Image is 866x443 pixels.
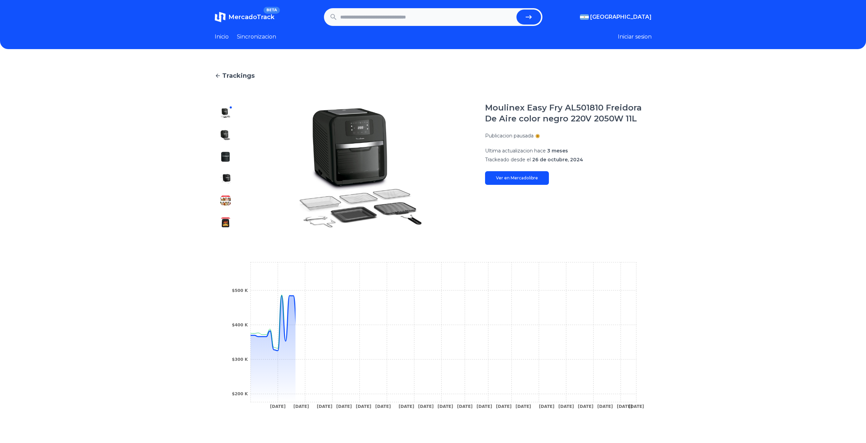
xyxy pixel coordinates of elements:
span: Trackeado desde el [485,157,531,163]
a: Inicio [215,33,229,41]
img: Moulinex Easy Fry AL501810 Freidora De Aire color negro 220V 2050W 11L [220,151,231,162]
tspan: [DATE] [437,404,453,409]
tspan: [DATE] [418,404,434,409]
tspan: [DATE] [336,404,352,409]
span: Ultima actualizacion hace [485,148,546,154]
span: 3 meses [547,148,568,154]
tspan: [DATE] [457,404,472,409]
tspan: [DATE] [270,404,286,409]
tspan: [DATE] [539,404,554,409]
a: Trackings [215,71,652,80]
img: MercadoTrack [215,12,226,23]
tspan: $300 K [232,357,248,362]
tspan: [DATE] [496,404,512,409]
img: Moulinex Easy Fry AL501810 Freidora De Aire color negro 220V 2050W 11L [220,108,231,119]
button: [GEOGRAPHIC_DATA] [580,13,652,21]
img: Moulinex Easy Fry AL501810 Freidora De Aire color negro 220V 2050W 11L [220,217,231,228]
img: Moulinex Easy Fry AL501810 Freidora De Aire color negro 220V 2050W 11L [220,195,231,206]
a: MercadoTrackBETA [215,12,274,23]
span: BETA [264,7,280,14]
tspan: [DATE] [616,404,632,409]
img: Argentina [580,14,589,20]
tspan: [DATE] [317,404,332,409]
tspan: [DATE] [628,404,644,409]
span: 26 de octubre, 2024 [532,157,583,163]
a: Sincronizacion [237,33,276,41]
tspan: [DATE] [597,404,613,409]
h1: Moulinex Easy Fry AL501810 Freidora De Aire color negro 220V 2050W 11L [485,102,652,124]
img: Moulinex Easy Fry AL501810 Freidora De Aire color negro 220V 2050W 11L [250,102,471,233]
tspan: [DATE] [375,404,391,409]
tspan: [DATE] [356,404,371,409]
span: Trackings [222,71,255,80]
tspan: [DATE] [515,404,531,409]
tspan: $500 K [232,288,248,293]
button: Iniciar sesion [618,33,652,41]
tspan: [DATE] [293,404,309,409]
tspan: [DATE] [578,404,593,409]
img: Moulinex Easy Fry AL501810 Freidora De Aire color negro 220V 2050W 11L [220,173,231,184]
tspan: $200 K [232,392,248,396]
span: MercadoTrack [228,13,274,21]
a: Ver en Mercadolibre [485,171,549,185]
span: [GEOGRAPHIC_DATA] [590,13,652,21]
tspan: $400 K [232,323,248,327]
p: Publicacion pausada [485,132,534,139]
img: Moulinex Easy Fry AL501810 Freidora De Aire color negro 220V 2050W 11L [220,130,231,141]
tspan: [DATE] [398,404,414,409]
tspan: [DATE] [558,404,574,409]
tspan: [DATE] [477,404,492,409]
